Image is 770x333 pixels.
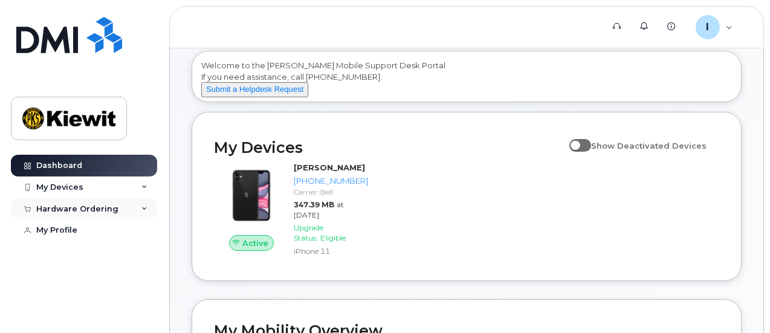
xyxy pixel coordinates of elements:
[687,15,741,39] div: Isabella.Serafim
[591,141,707,150] span: Show Deactivated Devices
[294,200,334,209] span: 347.39 MB
[706,20,709,34] span: I
[201,60,732,97] div: Welcome to the [PERSON_NAME] Mobile Support Desk Portal If you need assistance, call [PHONE_NUMBER].
[569,134,579,144] input: Show Deactivated Devices
[320,233,346,242] span: Eligible
[717,280,761,324] iframe: Messenger Launcher
[294,163,365,172] strong: [PERSON_NAME]
[294,200,344,219] span: at [DATE]
[294,187,368,197] div: Carrier: Bell
[294,175,368,187] div: [PHONE_NUMBER]
[294,223,323,242] span: Upgrade Status:
[214,138,563,157] h2: My Devices
[214,162,373,259] a: Active[PERSON_NAME][PHONE_NUMBER]Carrier: Bell347.39 MBat [DATE]Upgrade Status:EligibleiPhone 11
[242,238,268,249] span: Active
[201,84,308,94] a: Submit a Helpdesk Request
[201,82,308,97] button: Submit a Helpdesk Request
[294,246,368,256] div: iPhone 11
[224,168,279,224] img: iPhone_11.jpg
